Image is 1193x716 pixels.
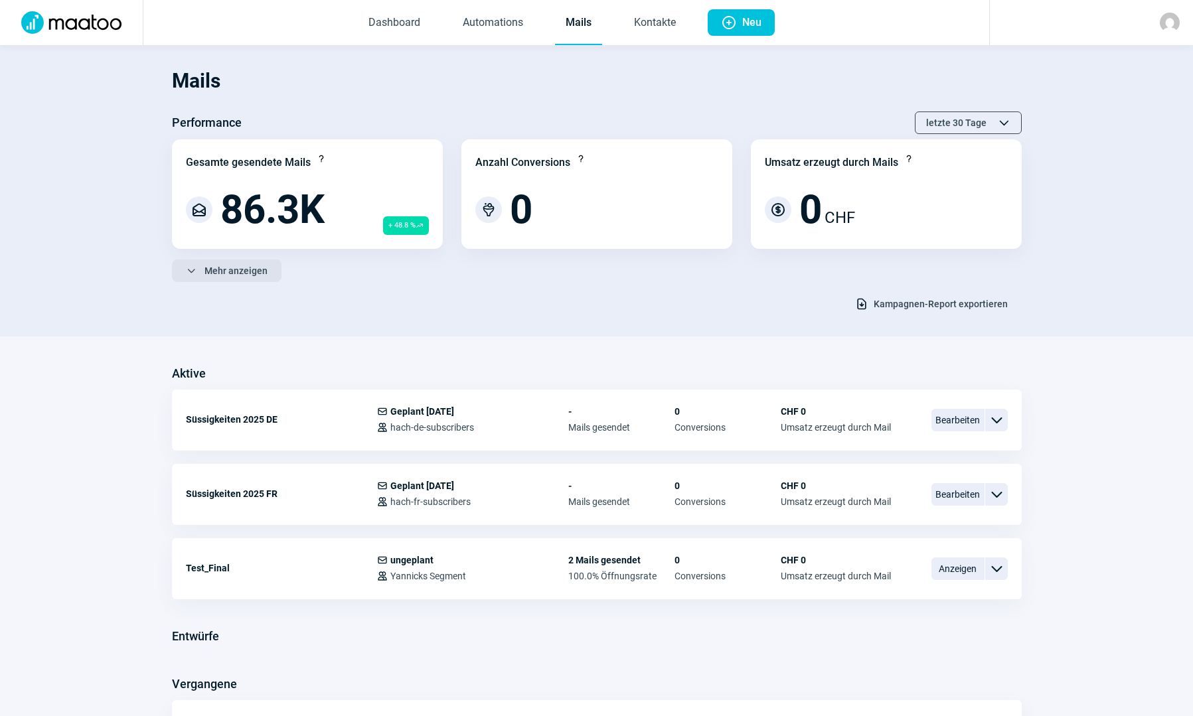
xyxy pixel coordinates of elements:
span: 0 [799,190,822,230]
h1: Mails [172,58,1022,104]
h3: Aktive [172,363,206,384]
span: Mails gesendet [568,496,675,507]
span: ungeplant [390,555,434,565]
span: Geplant [DATE] [390,406,454,417]
span: - [568,480,675,491]
div: Umsatz erzeugt durch Mails [765,155,898,171]
button: Mehr anzeigen [172,259,281,282]
span: Neu [742,9,761,36]
span: CHF [825,206,855,230]
span: hach-de-subscribers [390,422,474,433]
span: 0 [675,406,781,417]
span: Bearbeiten [931,483,985,506]
div: Anzahl Conversions [475,155,570,171]
span: Conversions [675,571,781,581]
button: Neu [708,9,775,36]
span: 100.0% Öffnungsrate [568,571,675,581]
div: Süssigkeiten 2025 DE [186,406,377,433]
span: CHF 0 [781,480,891,491]
div: Gesamte gesendete Mails [186,155,311,171]
span: letzte 30 Tage [926,112,987,133]
span: Mehr anzeigen [204,260,268,281]
span: 0 [675,555,781,565]
div: Test_Final [186,555,377,581]
span: CHF 0 [781,406,891,417]
span: CHF 0 [781,555,891,565]
button: Kampagnen-Report exportieren [841,293,1022,315]
span: Anzeigen [931,557,985,580]
div: Süssigkeiten 2025 FR [186,480,377,507]
span: Yannicks Segment [390,571,466,581]
span: 0 [675,480,781,491]
span: Mails gesendet [568,422,675,433]
span: Geplant [DATE] [390,480,454,491]
span: 0 [510,190,532,230]
span: - [568,406,675,417]
span: Umsatz erzeugt durch Mail [781,422,891,433]
a: Automations [452,1,534,45]
span: 2 Mails gesendet [568,555,675,565]
img: avatar [1160,13,1180,33]
span: 86.3K [220,190,325,230]
a: Mails [555,1,602,45]
span: Conversions [675,496,781,507]
span: Umsatz erzeugt durch Mail [781,571,891,581]
a: Kontakte [623,1,686,45]
span: Umsatz erzeugt durch Mail [781,496,891,507]
a: Dashboard [358,1,431,45]
h3: Entwürfe [172,626,219,647]
span: Conversions [675,422,781,433]
span: + 48.8 % [383,216,429,235]
img: Logo [13,11,129,34]
h3: Vergangene [172,674,237,695]
h3: Performance [172,112,242,133]
span: hach-fr-subscribers [390,496,471,507]
span: Bearbeiten [931,409,985,431]
span: Kampagnen-Report exportieren [874,293,1008,315]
